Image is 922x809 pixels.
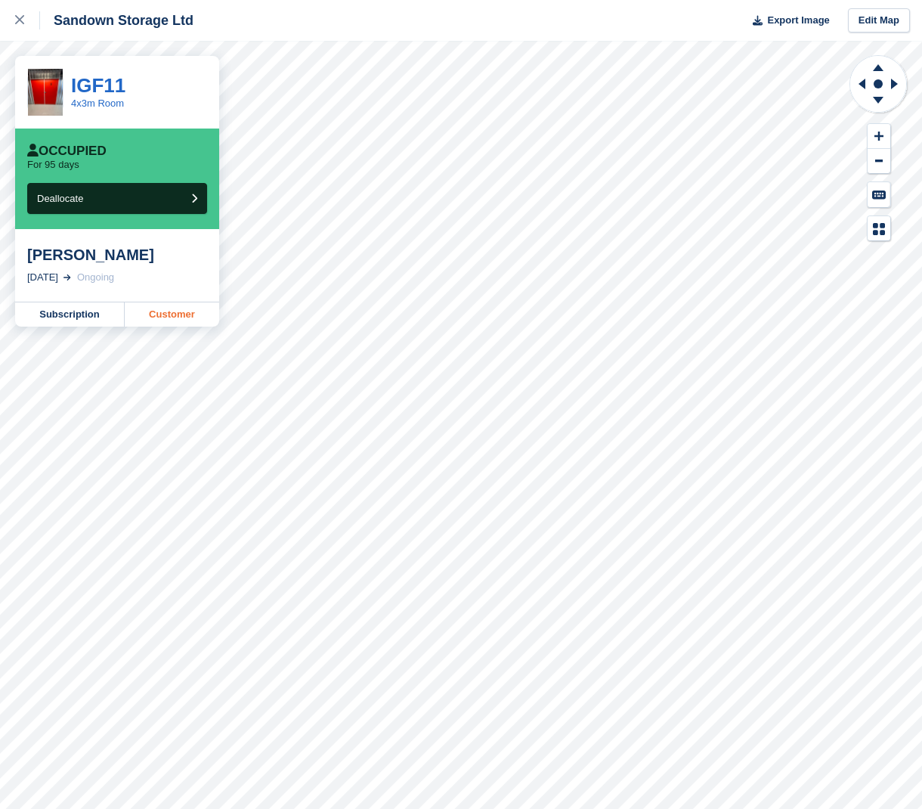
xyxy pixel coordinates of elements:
[125,302,219,327] a: Customer
[27,159,79,171] p: For 95 days
[848,8,910,33] a: Edit Map
[744,8,830,33] button: Export Image
[71,74,125,97] a: IGF11
[868,216,890,241] button: Map Legend
[868,124,890,149] button: Zoom In
[868,182,890,207] button: Keyboard Shortcuts
[37,193,83,204] span: Deallocate
[28,69,63,115] img: IMG_8449.jpeg
[15,302,125,327] a: Subscription
[27,246,207,264] div: [PERSON_NAME]
[27,183,207,214] button: Deallocate
[63,274,71,281] img: arrow-right-light-icn-cde0832a797a2874e46488d9cf13f60e5c3a73dbe684e267c42b8395dfbc2abf.svg
[27,270,58,285] div: [DATE]
[868,149,890,174] button: Zoom Out
[27,144,107,159] div: Occupied
[767,13,829,28] span: Export Image
[77,270,114,285] div: Ongoing
[40,11,193,29] div: Sandown Storage Ltd
[71,98,124,109] a: 4x3m Room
